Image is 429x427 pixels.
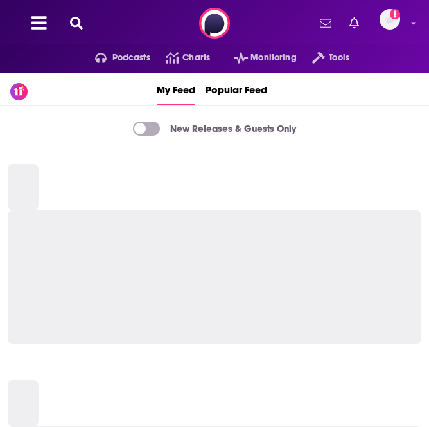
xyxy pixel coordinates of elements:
a: Show notifications dropdown [315,12,337,34]
img: User Profile [380,9,400,30]
span: Monitoring [250,49,296,67]
button: open menu [218,48,297,68]
a: New Releases & Guests Only [133,122,296,136]
img: Podchaser - Follow, Share and Rate Podcasts [199,8,230,39]
a: Logged in as alignPR [380,9,408,37]
span: Podcasts [112,49,150,67]
button: open menu [297,48,349,68]
span: My Feed [157,75,195,104]
button: open menu [80,48,150,68]
span: Tools [329,49,349,67]
a: My Feed [157,73,195,105]
a: Charts [150,48,210,68]
svg: Add a profile image [390,9,400,19]
span: Charts [182,49,210,67]
span: Logged in as alignPR [380,9,400,30]
a: Show notifications dropdown [344,12,364,34]
a: Popular Feed [206,73,267,105]
span: Popular Feed [206,75,267,104]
